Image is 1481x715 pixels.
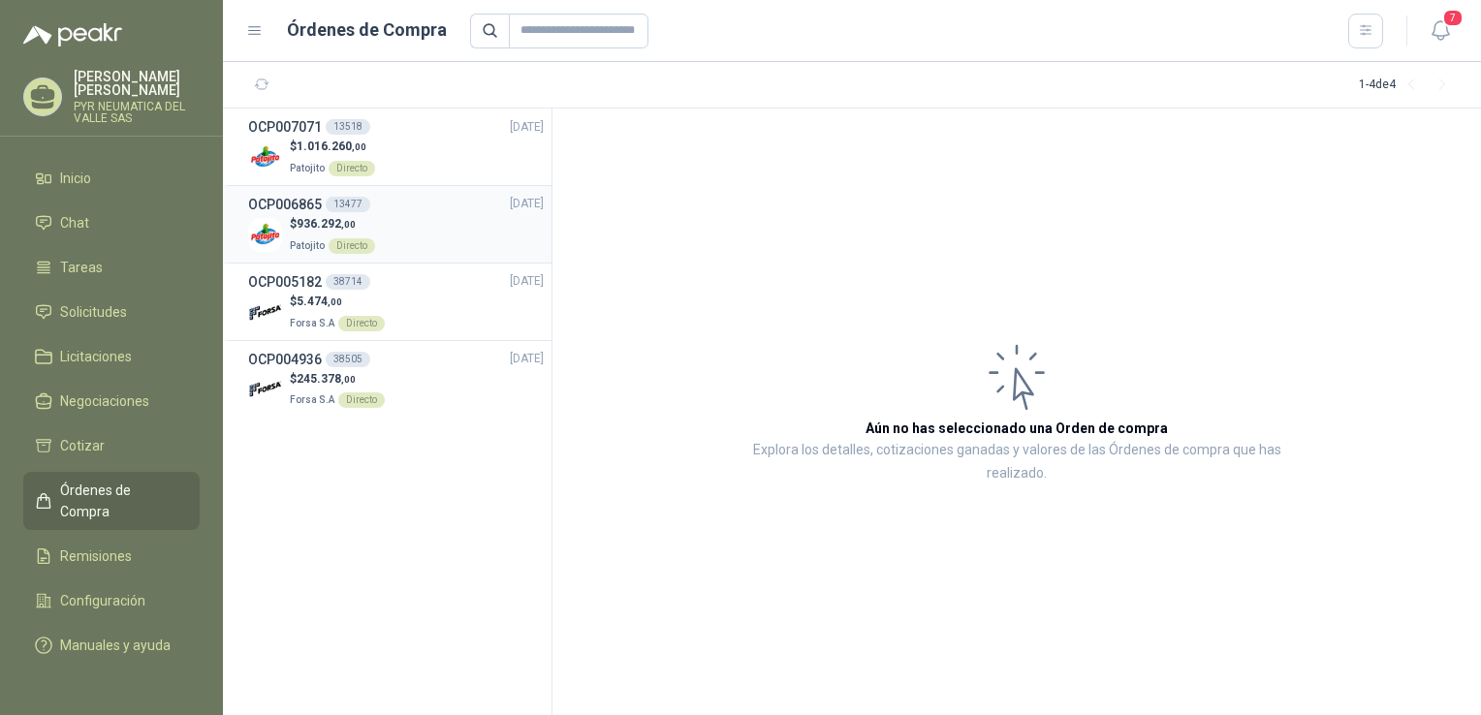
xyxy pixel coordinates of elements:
[248,140,282,174] img: Company Logo
[328,296,342,307] span: ,00
[60,301,127,323] span: Solicitudes
[248,349,544,410] a: OCP00493638505[DATE] Company Logo$245.378,00Forsa S.ADirecto
[510,272,544,291] span: [DATE]
[290,370,385,389] p: $
[510,118,544,137] span: [DATE]
[60,435,105,456] span: Cotizar
[248,116,322,138] h3: OCP007071
[248,372,282,406] img: Company Logo
[60,257,103,278] span: Tareas
[23,338,200,375] a: Licitaciones
[23,627,200,664] a: Manuales y ayuda
[248,295,282,329] img: Company Logo
[23,204,200,241] a: Chat
[341,374,356,385] span: ,00
[287,16,447,44] h1: Órdenes de Compra
[74,101,200,124] p: PYR NEUMATICA DEL VALLE SAS
[290,240,325,251] span: Patojito
[746,439,1287,485] p: Explora los detalles, cotizaciones ganadas y valores de las Órdenes de compra que has realizado.
[297,217,356,231] span: 936.292
[248,194,544,255] a: OCP00686513477[DATE] Company Logo$936.292,00PatojitoDirecto
[23,249,200,286] a: Tareas
[23,294,200,330] a: Solicitudes
[290,215,375,233] p: $
[338,316,385,331] div: Directo
[60,480,181,522] span: Órdenes de Compra
[290,318,334,328] span: Forsa S.A
[248,116,544,177] a: OCP00707113518[DATE] Company Logo$1.016.260,00PatojitoDirecto
[23,160,200,197] a: Inicio
[1359,70,1458,101] div: 1 - 4 de 4
[338,392,385,408] div: Directo
[60,635,171,656] span: Manuales y ayuda
[1423,14,1458,48] button: 7
[248,194,322,215] h3: OCP006865
[329,161,375,176] div: Directo
[290,293,385,311] p: $
[326,352,370,367] div: 38505
[290,163,325,173] span: Patojito
[329,238,375,254] div: Directo
[248,271,322,293] h3: OCP005182
[326,119,370,135] div: 13518
[248,349,322,370] h3: OCP004936
[248,218,282,252] img: Company Logo
[1442,9,1464,27] span: 7
[341,219,356,230] span: ,00
[23,582,200,619] a: Configuración
[866,418,1168,439] h3: Aún no has seleccionado una Orden de compra
[60,346,132,367] span: Licitaciones
[510,195,544,213] span: [DATE]
[297,295,342,308] span: 5.474
[23,538,200,575] a: Remisiones
[60,545,132,567] span: Remisiones
[290,394,334,405] span: Forsa S.A
[23,427,200,464] a: Cotizar
[297,140,366,153] span: 1.016.260
[510,350,544,368] span: [DATE]
[290,138,375,156] p: $
[23,383,200,420] a: Negociaciones
[74,70,200,97] p: [PERSON_NAME] [PERSON_NAME]
[23,23,122,47] img: Logo peakr
[248,271,544,332] a: OCP00518238714[DATE] Company Logo$5.474,00Forsa S.ADirecto
[60,212,89,233] span: Chat
[60,168,91,189] span: Inicio
[297,372,356,386] span: 245.378
[326,274,370,290] div: 38714
[352,141,366,152] span: ,00
[23,472,200,530] a: Órdenes de Compra
[60,390,149,412] span: Negociaciones
[326,197,370,212] div: 13477
[60,590,145,611] span: Configuración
